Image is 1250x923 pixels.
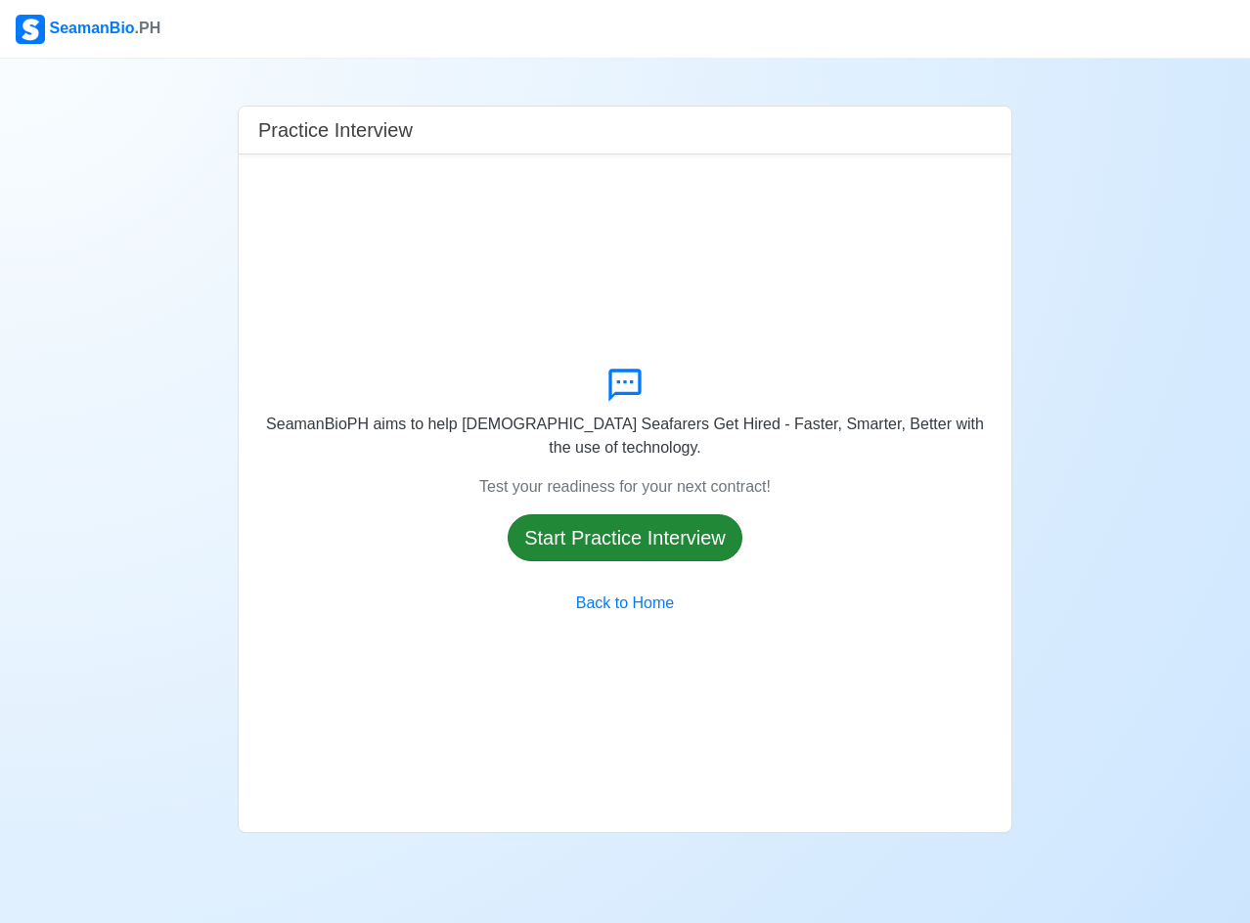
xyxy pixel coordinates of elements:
[479,475,771,499] p: Test your readiness for your next contract!
[16,15,45,44] img: Logo
[258,118,413,142] h5: Practice Interview
[254,413,996,460] p: SeamanBioPH aims to help [DEMOGRAPHIC_DATA] Seafarers Get Hired - Faster, Smarter, Better with th...
[508,514,742,561] button: Start Practice Interview
[135,20,161,36] span: .PH
[16,15,160,44] div: SeamanBio
[563,585,687,622] button: Back to Home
